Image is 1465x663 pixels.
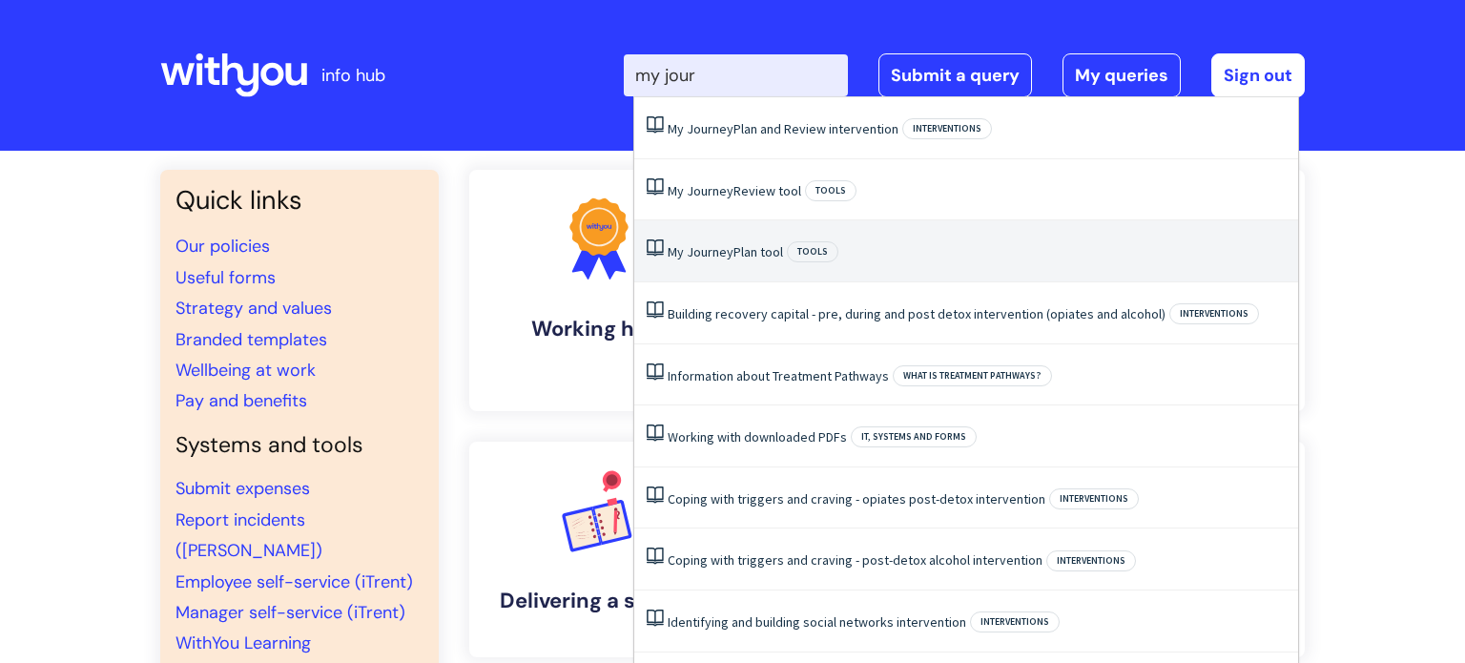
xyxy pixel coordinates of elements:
span: Interventions [902,118,992,139]
a: Report incidents ([PERSON_NAME]) [175,508,322,562]
span: Journey [687,120,733,137]
span: Tools [787,241,838,262]
a: Our policies [175,235,270,258]
span: My [668,243,684,260]
h4: Systems and tools [175,432,423,459]
span: IT, systems and forms [851,426,977,447]
div: | - [624,53,1305,97]
span: Interventions [1169,303,1259,324]
span: Interventions [970,611,1060,632]
a: Strategy and values [175,297,332,320]
a: My JourneyPlan tool [668,243,783,260]
a: Identifying and building social networks intervention [668,613,966,631]
span: Tools [805,180,856,201]
a: Manager self-service (iTrent) [175,601,405,624]
span: What is Treatment Pathways? [893,365,1052,386]
span: Journey [687,243,733,260]
a: Building recovery capital - pre, during and post detox intervention (opiates and alcohol) [668,305,1166,322]
h4: Delivering a service [485,589,713,613]
input: Search [624,54,848,96]
a: Submit expenses [175,477,310,500]
a: Employee self-service (iTrent) [175,570,413,593]
a: Sign out [1211,53,1305,97]
h4: Working here [485,317,713,342]
a: Branded templates [175,328,327,351]
a: Information about Treatment Pathways [668,367,889,384]
span: Interventions [1046,550,1136,571]
a: Working with downloaded PDFs [668,428,847,445]
a: My JourneyReview tool [668,182,801,199]
a: Wellbeing at work [175,359,316,382]
a: Coping with triggers and craving - opiates post-detox intervention [668,490,1045,508]
p: info hub [321,60,385,91]
span: My [668,182,684,199]
a: Useful forms [175,266,276,289]
h3: Quick links [175,185,423,216]
span: Interventions [1049,488,1139,509]
a: Delivering a service [469,442,729,657]
a: Working here [469,170,729,411]
a: Submit a query [878,53,1032,97]
a: Pay and benefits [175,389,307,412]
a: Coping with triggers and craving - post-detox alcohol intervention [668,551,1042,569]
span: Journey [687,182,733,199]
a: My queries [1063,53,1181,97]
span: My [668,120,684,137]
a: WithYou Learning [175,632,311,654]
a: My JourneyPlan and Review intervention [668,120,898,137]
